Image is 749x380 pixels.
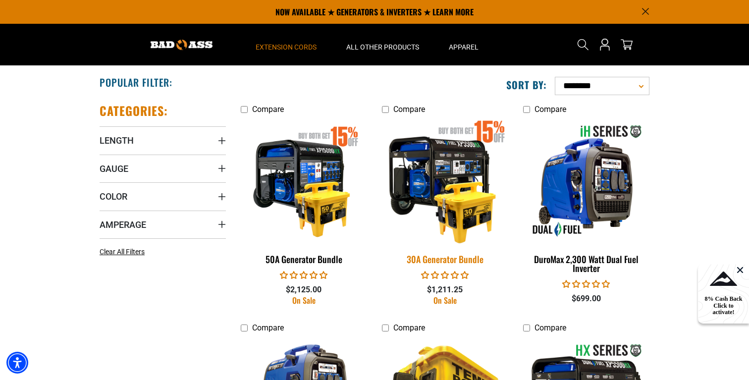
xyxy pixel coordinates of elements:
[100,76,172,89] h2: Popular Filter:
[575,37,591,53] summary: Search
[734,264,746,276] img: 2LvXUIAAAAASUVORK5CYII=
[524,124,648,238] img: DuroMax 2,300 Watt Dual Fuel Inverter
[100,219,146,230] span: Amperage
[346,43,419,52] span: All Other Products
[241,255,367,264] div: 50A Generator Bundle
[449,43,479,52] span: Apparel
[100,126,226,154] summary: Length
[100,103,168,118] h2: Categories:
[241,24,331,65] summary: Extension Cords
[535,105,566,114] span: Compare
[434,24,493,65] summary: Apparel
[597,24,613,65] a: Open this option
[331,24,434,65] summary: All Other Products
[382,296,508,304] div: On Sale
[421,271,469,280] span: 0.00 stars
[100,163,128,174] span: Gauge
[100,211,226,238] summary: Amperage
[6,352,28,374] div: Accessibility Menu
[382,255,508,264] div: 30A Generator Bundle
[242,124,367,238] img: 50A Generator Bundle
[535,323,566,332] span: Compare
[523,293,649,305] div: $699.00
[256,43,317,52] span: Extension Cords
[100,247,149,257] a: Clear All Filters
[100,155,226,182] summary: Gauge
[280,271,327,280] span: 0.00 stars
[100,135,134,146] span: Length
[702,296,745,316] div: 8% Cash Back Click to activate!
[100,191,127,202] span: Color
[523,255,649,272] div: DuroMax 2,300 Watt Dual Fuel Inverter
[710,271,737,286] img: Side Banner Logo
[252,105,284,114] span: Compare
[241,119,367,270] a: 50A Generator Bundle 50A Generator Bundle
[506,78,547,91] label: Sort by:
[375,117,514,244] img: 30A Generator Bundle
[382,119,508,270] a: 30A Generator Bundle 30A Generator Bundle
[241,284,367,296] div: $2,125.00
[562,279,610,289] span: 0.00 stars
[393,323,425,332] span: Compare
[382,284,508,296] div: $1,211.25
[619,39,635,51] a: cart
[523,119,649,278] a: DuroMax 2,300 Watt Dual Fuel Inverter DuroMax 2,300 Watt Dual Fuel Inverter
[252,323,284,332] span: Compare
[100,182,226,210] summary: Color
[151,40,213,50] img: Bad Ass Extension Cords
[100,248,145,256] span: Clear All Filters
[393,105,425,114] span: Compare
[241,296,367,304] div: On Sale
